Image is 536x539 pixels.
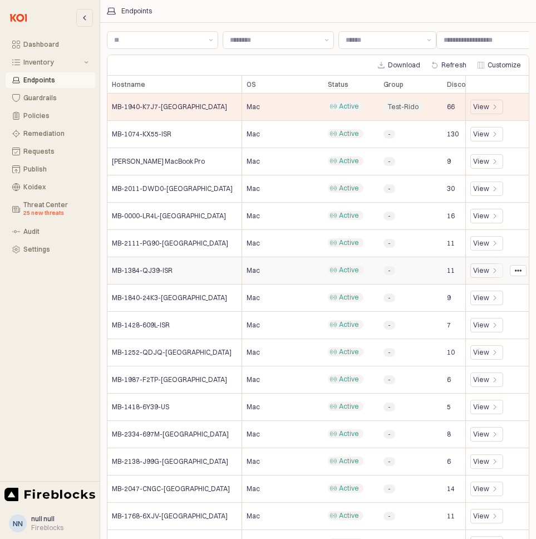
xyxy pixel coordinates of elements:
[339,429,359,438] span: Active
[112,457,228,466] span: MB-2138-J99G-[GEOGRAPHIC_DATA]
[6,161,95,177] button: Publish
[112,80,145,89] span: Hostname
[23,76,88,84] div: Endpoints
[23,130,88,138] div: Remediation
[339,511,359,520] span: Active
[339,375,359,384] span: Active
[6,37,95,52] button: Dashboard
[112,102,227,111] span: MB-1940-K7J7-[GEOGRAPHIC_DATA]
[23,112,88,120] div: Policies
[447,484,455,493] span: 14
[470,291,503,305] div: View
[339,102,359,111] span: Active
[23,183,88,191] div: Koidex
[112,266,173,275] span: MB-1384-QJ39-ISR
[247,512,260,521] span: Mac
[447,157,451,166] span: 9
[388,484,391,493] span: -
[112,184,233,193] span: MB-2011-DWD0-[GEOGRAPHIC_DATA]
[23,41,88,48] div: Dashboard
[388,430,391,439] span: -
[6,197,95,222] button: Threat Center
[6,144,95,159] button: Requests
[204,32,218,48] button: Show suggestions
[470,100,503,114] div: View
[247,457,260,466] span: Mac
[247,321,260,330] span: Mac
[388,293,391,302] span: -
[247,157,260,166] span: Mac
[23,246,88,253] div: Settings
[112,130,171,139] span: MB-1074-KX55-ISR
[473,293,489,302] div: View
[6,108,95,124] button: Policies
[23,209,88,218] div: 25 new threats
[23,165,88,173] div: Publish
[247,212,260,220] span: Mac
[447,403,451,411] span: 5
[121,7,152,15] div: Endpoints
[470,373,503,387] div: View
[388,157,391,166] span: -
[447,212,455,220] span: 16
[388,457,391,466] span: -
[247,102,260,111] span: Mac
[473,430,489,439] div: View
[388,403,391,411] span: -
[112,212,226,220] span: MB-0000-LR4L-[GEOGRAPHIC_DATA]
[339,156,359,165] span: Active
[473,102,489,111] div: View
[9,514,27,532] button: nn
[473,58,525,72] button: Customize
[339,457,359,465] span: Active
[6,72,95,88] button: Endpoints
[470,236,503,251] div: View
[470,182,503,196] div: View
[339,347,359,356] span: Active
[6,224,95,239] button: Audit
[470,263,503,278] div: View
[447,457,451,466] span: 6
[247,130,260,139] span: Mac
[23,58,82,66] div: Inventory
[388,130,391,139] span: -
[247,293,260,302] span: Mac
[388,184,391,193] span: -
[320,32,333,48] button: Show suggestions
[112,403,169,411] span: MB-1418-6Y39-US
[470,209,503,223] div: View
[339,184,359,193] span: Active
[473,321,489,330] div: View
[373,58,425,72] button: Download
[247,484,260,493] span: Mac
[388,239,391,248] span: -
[470,318,503,332] div: View
[247,80,256,89] span: OS
[388,348,391,357] span: -
[13,518,23,529] div: nn
[473,184,489,193] div: View
[473,484,489,493] div: View
[447,293,451,302] span: 9
[339,238,359,247] span: Active
[470,345,503,360] div: View
[23,94,88,102] div: Guardrails
[473,130,489,139] div: View
[31,523,63,532] div: Fireblocks
[339,266,359,275] span: Active
[112,293,227,302] span: MB-1840-24K3-[GEOGRAPHIC_DATA]
[447,102,455,111] span: 66
[388,212,391,220] span: -
[447,130,459,139] span: 130
[247,403,260,411] span: Mac
[388,321,391,330] span: -
[447,184,455,193] span: 30
[470,509,503,523] div: View
[339,293,359,302] span: Active
[383,80,404,89] span: Group
[112,484,230,493] span: MB-2047-CNGC-[GEOGRAPHIC_DATA]
[447,375,451,384] span: 6
[31,514,55,523] span: null null
[473,457,489,466] div: View
[447,512,455,521] span: 11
